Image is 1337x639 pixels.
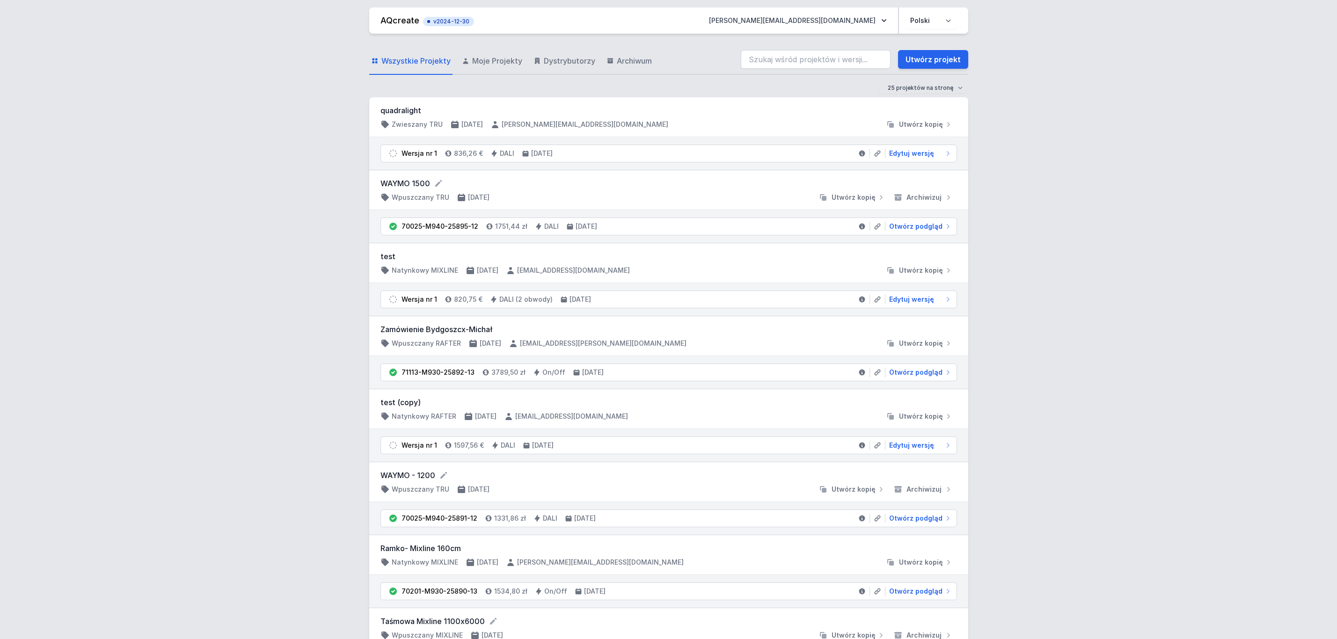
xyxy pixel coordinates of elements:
div: 70201-M930-25890-13 [402,587,477,596]
div: 70025-M940-25895-12 [402,222,478,231]
img: draft.svg [388,441,398,450]
h4: [EMAIL_ADDRESS][DOMAIN_NAME] [515,412,628,421]
span: Otwórz podgląd [889,514,942,523]
h4: [DATE] [532,441,554,450]
a: Otwórz podgląd [885,514,953,523]
a: Dystrybutorzy [532,48,597,75]
span: Otwórz podgląd [889,222,942,231]
span: Utwórz kopię [899,266,943,275]
span: Edytuj wersję [889,441,934,450]
span: Utwórz kopię [832,193,876,202]
span: Dystrybutorzy [544,55,595,66]
button: Utwórz kopię [882,120,957,129]
h4: On/Off [542,368,565,377]
h4: DALI (2 obwody) [499,295,553,304]
a: Otwórz podgląd [885,587,953,596]
img: draft.svg [388,149,398,158]
h4: [PERSON_NAME][EMAIL_ADDRESS][DOMAIN_NAME] [502,120,668,129]
h4: [EMAIL_ADDRESS][DOMAIN_NAME] [517,266,630,275]
h4: Zwieszany TRU [392,120,443,129]
button: Edytuj nazwę projektu [439,471,448,480]
h4: [DATE] [477,558,498,567]
button: Utwórz kopię [815,485,890,494]
h4: Wpuszczany TRU [392,485,449,494]
div: 70025-M940-25891-12 [402,514,477,523]
span: Edytuj wersję [889,149,934,158]
h3: quadralight [380,105,957,116]
h4: DALI [501,441,515,450]
button: Utwórz kopię [882,412,957,421]
h4: [DATE] [475,412,497,421]
h4: Natynkowy RAFTER [392,412,456,421]
h4: Wpuszczany RAFTER [392,339,461,348]
span: Utwórz kopię [899,412,943,421]
h4: 1534,80 zł [494,587,527,596]
h3: Ramko- Mixline 160cm [380,543,957,554]
h3: test [380,251,957,262]
a: Moje Projekty [460,48,524,75]
h4: [EMAIL_ADDRESS][PERSON_NAME][DOMAIN_NAME] [520,339,687,348]
form: WAYMO - 1200 [380,470,957,481]
h4: 1751,44 zł [495,222,527,231]
h4: [DATE] [582,368,604,377]
a: Wszystkie Projekty [369,48,453,75]
form: Taśmowa Mixline 1100x6000 [380,616,957,627]
div: Wersja nr 1 [402,295,437,304]
h4: 3789,50 zł [491,368,526,377]
h4: [DATE] [480,339,501,348]
div: 71113-M930-25892-13 [402,368,475,377]
a: AQcreate [380,15,419,25]
a: Otwórz podgląd [885,222,953,231]
h4: [PERSON_NAME][EMAIL_ADDRESS][DOMAIN_NAME] [517,558,684,567]
h4: DALI [544,222,559,231]
span: Edytuj wersję [889,295,934,304]
form: WAYMO 1500 [380,178,957,189]
button: v2024-12-30 [423,15,474,26]
button: Archiwizuj [890,485,957,494]
h3: test (copy) [380,397,957,408]
button: Utwórz kopię [882,558,957,567]
h4: [DATE] [531,149,553,158]
h4: [DATE] [468,193,490,202]
div: Wersja nr 1 [402,441,437,450]
select: Wybierz język [905,12,957,29]
input: Szukaj wśród projektów i wersji... [741,50,891,69]
span: v2024-12-30 [428,18,469,25]
button: Edytuj nazwę projektu [434,179,443,188]
button: Archiwizuj [890,193,957,202]
h4: [DATE] [468,485,490,494]
span: Otwórz podgląd [889,587,942,596]
div: Wersja nr 1 [402,149,437,158]
h4: Wpuszczany TRU [392,193,449,202]
button: Edytuj nazwę projektu [489,617,498,626]
a: Edytuj wersję [885,149,953,158]
h4: [DATE] [576,222,597,231]
span: Archiwum [617,55,652,66]
h4: DALI [543,514,557,523]
img: draft.svg [388,295,398,304]
h4: On/Off [544,587,567,596]
button: [PERSON_NAME][EMAIL_ADDRESS][DOMAIN_NAME] [701,12,894,29]
span: Utwórz kopię [899,339,943,348]
h4: Natynkowy MIXLINE [392,266,458,275]
span: Moje Projekty [472,55,522,66]
button: Utwórz kopię [882,266,957,275]
h3: Zamówienie Bydgoszcx-Michał [380,324,957,335]
h4: DALI [500,149,514,158]
h4: 820,75 € [454,295,482,304]
h4: [DATE] [477,266,498,275]
a: Edytuj wersję [885,441,953,450]
button: Utwórz kopię [882,339,957,348]
span: Wszystkie Projekty [381,55,451,66]
h4: [DATE] [461,120,483,129]
span: Archiwizuj [906,193,942,202]
a: Edytuj wersję [885,295,953,304]
span: Utwórz kopię [899,558,943,567]
h4: 1331,86 zł [494,514,526,523]
span: Archiwizuj [906,485,942,494]
h4: 1597,56 € [454,441,484,450]
a: Archiwum [605,48,654,75]
a: Utwórz projekt [898,50,968,69]
h4: Natynkowy MIXLINE [392,558,458,567]
span: Otwórz podgląd [889,368,942,377]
